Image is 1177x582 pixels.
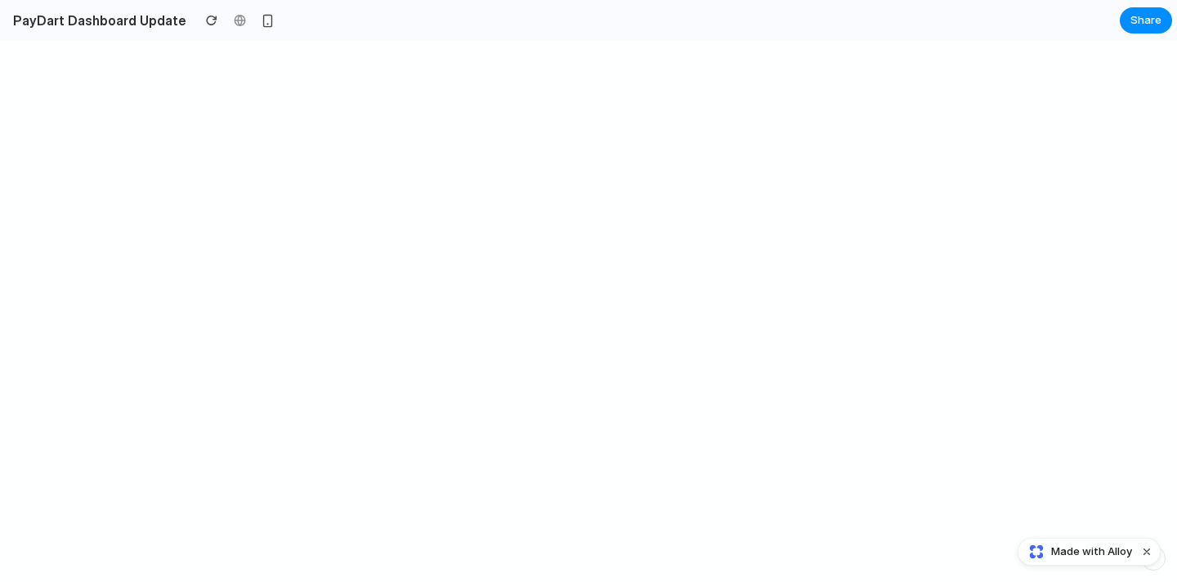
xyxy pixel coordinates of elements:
a: Made with Alloy [1018,544,1134,560]
button: Share [1120,7,1172,34]
span: Made with Alloy [1051,544,1132,560]
span: Share [1130,12,1161,29]
h2: PayDart Dashboard Update [7,11,186,30]
button: Dismiss watermark [1137,542,1157,562]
